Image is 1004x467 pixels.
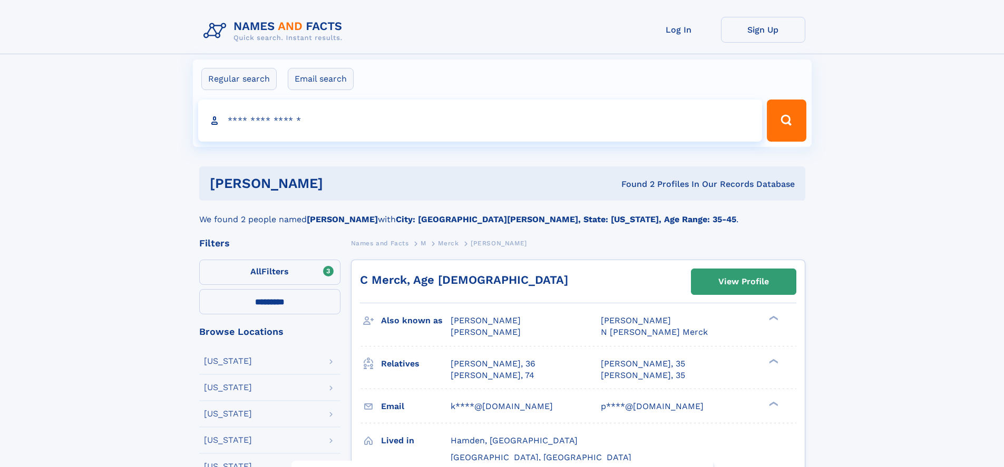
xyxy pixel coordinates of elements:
span: [PERSON_NAME] [451,327,521,337]
span: [PERSON_NAME] [471,240,527,247]
div: Filters [199,239,340,248]
div: [US_STATE] [204,436,252,444]
h1: [PERSON_NAME] [210,177,472,190]
div: Found 2 Profiles In Our Records Database [472,178,795,190]
b: [PERSON_NAME] [307,214,378,224]
a: Log In [637,17,721,43]
span: M [421,240,426,247]
span: [GEOGRAPHIC_DATA], [GEOGRAPHIC_DATA] [451,452,631,462]
a: Sign Up [721,17,805,43]
a: Merck [438,236,459,250]
span: [PERSON_NAME] [601,315,671,325]
div: ❯ [766,400,779,407]
label: Filters [199,260,340,285]
div: [US_STATE] [204,383,252,392]
a: [PERSON_NAME], 74 [451,370,534,381]
div: [US_STATE] [204,410,252,418]
span: Hamden, [GEOGRAPHIC_DATA] [451,435,578,445]
a: C Merck, Age [DEMOGRAPHIC_DATA] [360,273,568,286]
label: Email search [288,68,354,90]
div: View Profile [718,270,769,294]
span: N [PERSON_NAME] Merck [601,327,708,337]
span: [PERSON_NAME] [451,315,521,325]
input: search input [198,100,763,142]
a: M [421,236,426,250]
div: [US_STATE] [204,357,252,365]
h3: Relatives [381,355,451,373]
img: Logo Names and Facts [199,17,351,45]
a: Names and Facts [351,236,409,250]
span: Merck [438,240,459,247]
div: Browse Locations [199,327,340,336]
a: [PERSON_NAME], 36 [451,358,535,370]
h3: Lived in [381,432,451,450]
h3: Also known as [381,312,451,330]
a: [PERSON_NAME], 35 [601,358,685,370]
div: ❯ [766,357,779,364]
label: Regular search [201,68,277,90]
h3: Email [381,398,451,415]
div: We found 2 people named with . [199,201,805,226]
a: View Profile [691,269,796,294]
div: ❯ [766,315,779,322]
a: [PERSON_NAME], 35 [601,370,685,381]
b: City: [GEOGRAPHIC_DATA][PERSON_NAME], State: [US_STATE], Age Range: 35-45 [396,214,736,224]
span: All [250,266,261,276]
button: Search Button [767,100,806,142]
